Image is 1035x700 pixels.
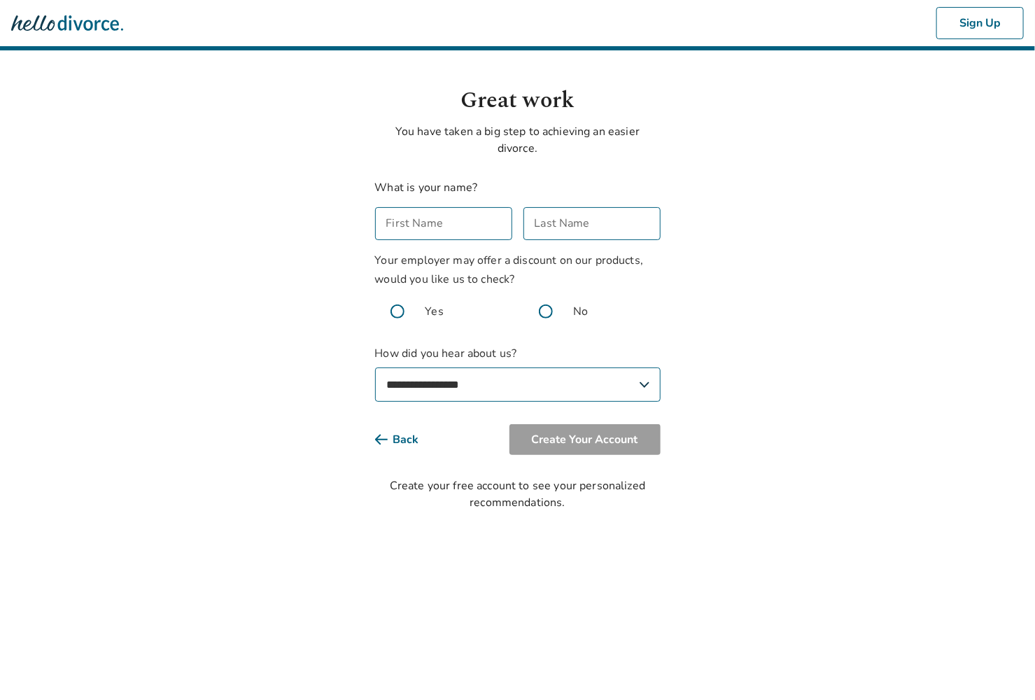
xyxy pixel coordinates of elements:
[375,345,661,402] label: How did you hear about us?
[375,367,661,402] select: How did you hear about us?
[965,633,1035,700] iframe: Chat Widget
[509,424,661,455] button: Create Your Account
[11,9,123,37] img: Hello Divorce Logo
[375,84,661,118] h1: Great work
[375,180,478,195] label: What is your name?
[375,477,661,511] div: Create your free account to see your personalized recommendations.
[375,123,661,157] p: You have taken a big step to achieving an easier divorce.
[574,303,589,320] span: No
[425,303,444,320] span: Yes
[936,7,1024,39] button: Sign Up
[375,424,442,455] button: Back
[375,253,644,287] span: Your employer may offer a discount on our products, would you like us to check?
